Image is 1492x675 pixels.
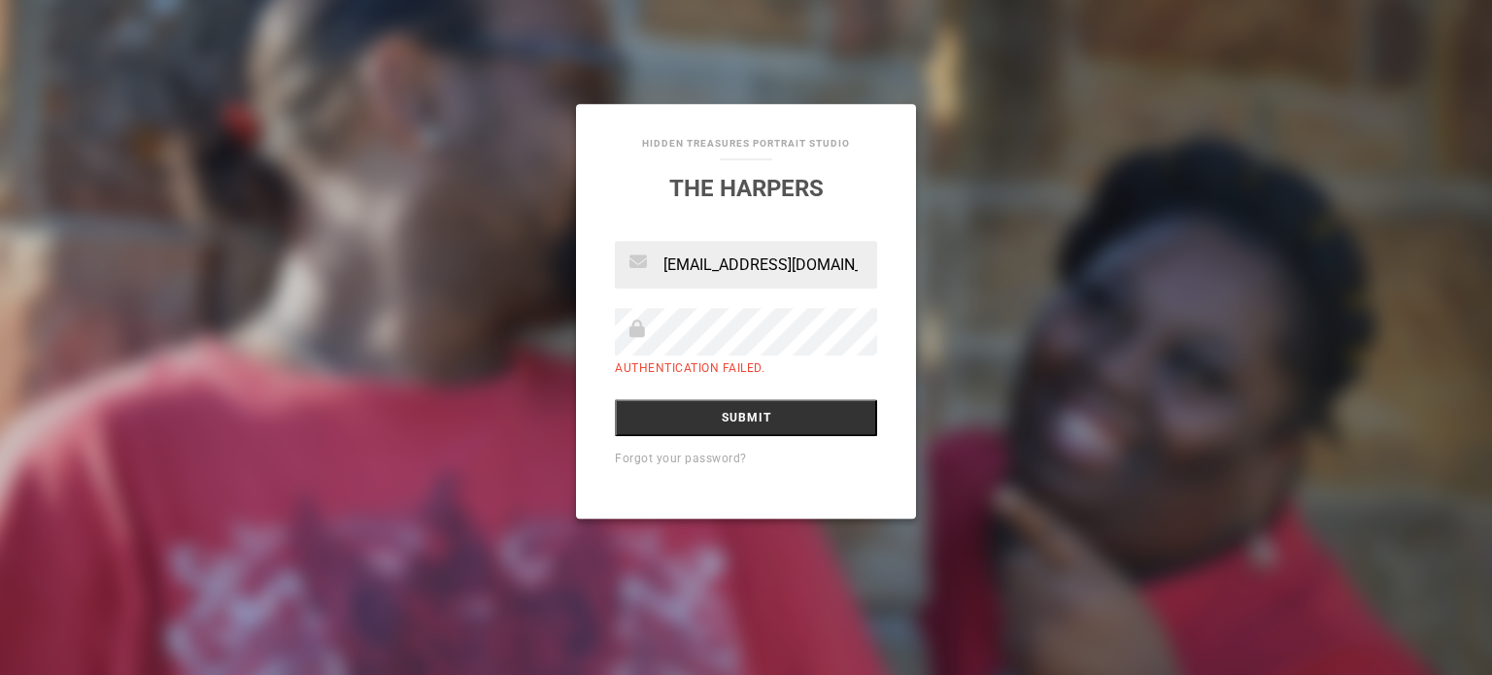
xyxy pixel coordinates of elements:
[615,361,764,375] label: Authentication failed.
[615,452,747,465] a: Forgot your password?
[642,138,850,149] a: Hidden Treasures Portrait Studio
[615,399,877,436] input: Submit
[615,241,877,288] input: Email
[669,175,824,202] a: The Harpers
